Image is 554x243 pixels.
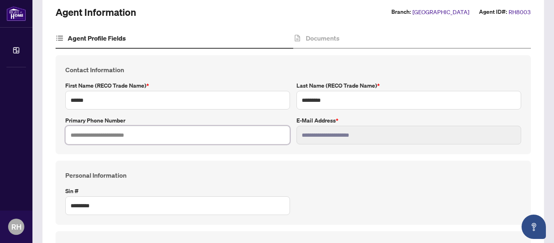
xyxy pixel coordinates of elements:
label: Agent ID#: [479,7,507,17]
button: Open asap [522,215,546,239]
h2: Agent Information [56,6,136,19]
label: Branch: [391,7,411,17]
label: Last Name (RECO Trade Name) [296,81,521,90]
img: logo [6,6,26,21]
label: Primary Phone Number [65,116,290,125]
label: E-mail Address [296,116,521,125]
span: RH8003 [509,7,531,17]
h4: Documents [306,33,339,43]
label: Sin # [65,187,290,196]
span: RH [11,221,21,232]
h4: Personal Information [65,170,521,180]
h4: Contact Information [65,65,521,75]
label: First Name (RECO Trade Name) [65,81,290,90]
span: [GEOGRAPHIC_DATA] [412,7,469,17]
h4: Agent Profile Fields [68,33,126,43]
